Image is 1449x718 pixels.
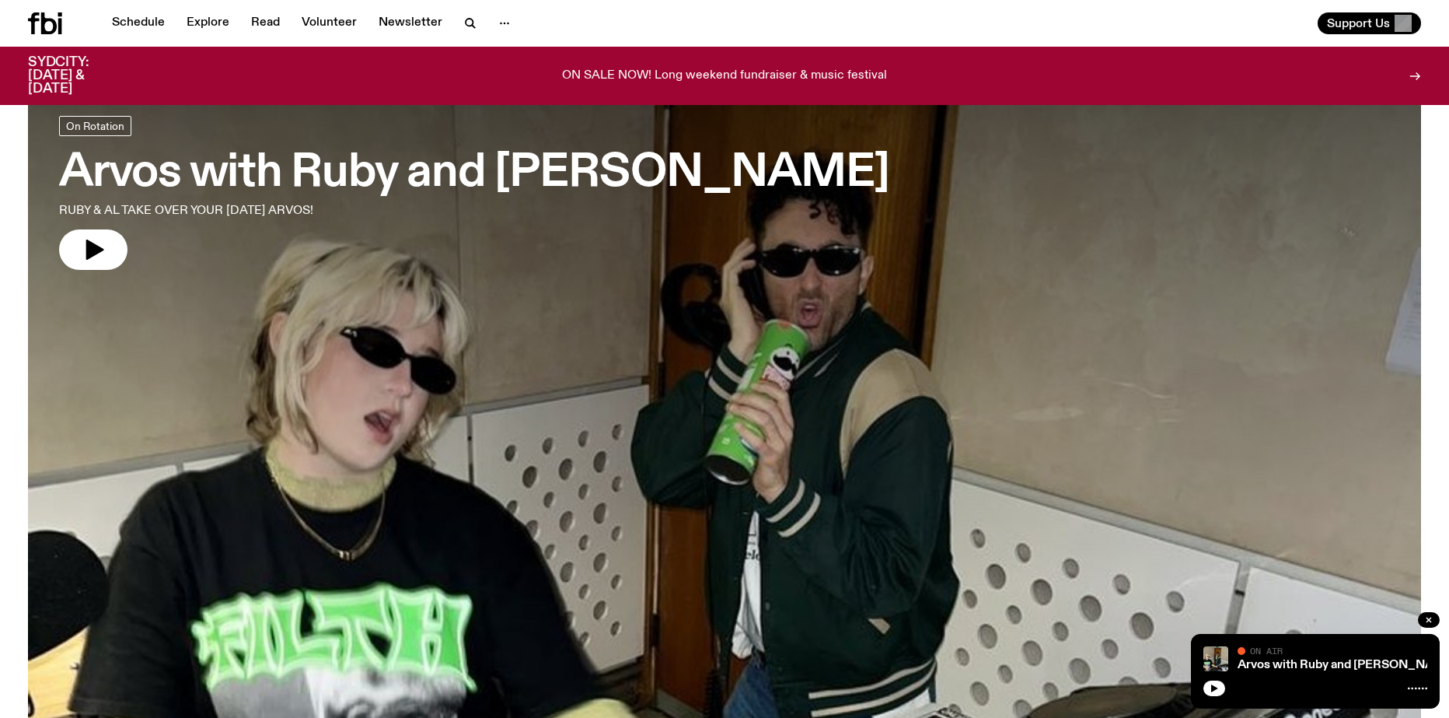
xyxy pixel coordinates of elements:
[59,116,131,136] a: On Rotation
[177,12,239,34] a: Explore
[59,152,889,195] h3: Arvos with Ruby and [PERSON_NAME]
[66,120,124,131] span: On Rotation
[242,12,289,34] a: Read
[1318,12,1421,34] button: Support Us
[562,69,887,83] p: ON SALE NOW! Long weekend fundraiser & music festival
[59,116,889,270] a: Arvos with Ruby and [PERSON_NAME]RUBY & AL TAKE OVER YOUR [DATE] ARVOS!
[369,12,452,34] a: Newsletter
[292,12,366,34] a: Volunteer
[59,201,457,220] p: RUBY & AL TAKE OVER YOUR [DATE] ARVOS!
[28,56,127,96] h3: SYDCITY: [DATE] & [DATE]
[1250,646,1283,656] span: On Air
[1327,16,1390,30] span: Support Us
[1203,646,1228,671] img: Ruby wears a Collarbones t shirt and pretends to play the DJ decks, Al sings into a pringles can....
[103,12,174,34] a: Schedule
